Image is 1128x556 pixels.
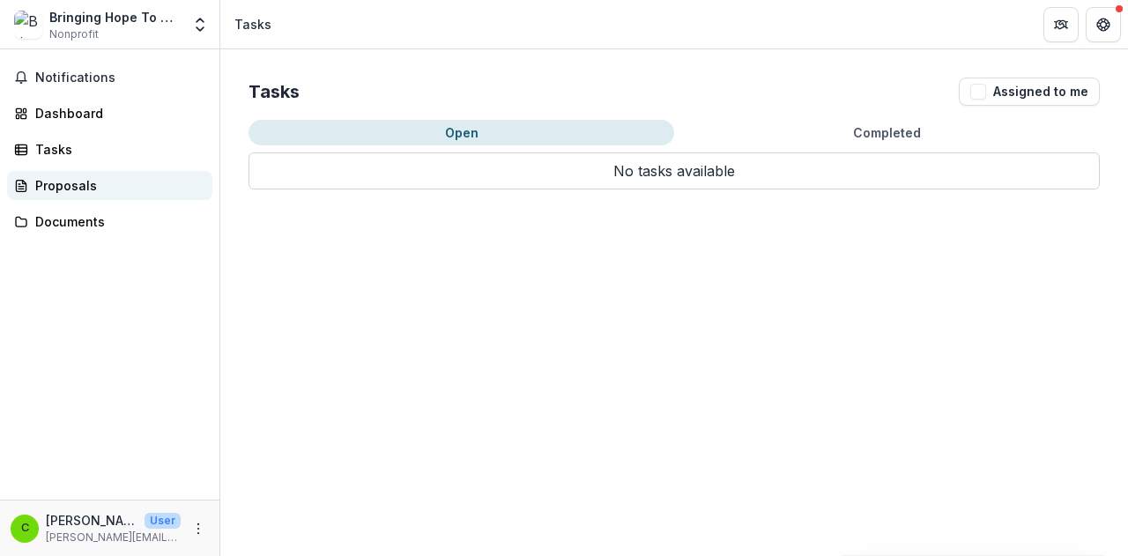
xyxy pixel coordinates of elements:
[35,212,198,231] div: Documents
[35,70,205,85] span: Notifications
[249,120,674,145] button: Open
[249,152,1100,189] p: No tasks available
[14,11,42,39] img: Bringing Hope To The Family USA
[46,530,181,545] p: [PERSON_NAME][EMAIL_ADDRESS][DOMAIN_NAME]
[7,99,212,128] a: Dashboard
[35,104,198,122] div: Dashboard
[227,11,278,37] nav: breadcrumb
[49,8,181,26] div: Bringing Hope To The Family USA
[249,81,300,102] h2: Tasks
[1086,7,1121,42] button: Get Help
[46,511,137,530] p: [PERSON_NAME][EMAIL_ADDRESS][DOMAIN_NAME]
[35,140,198,159] div: Tasks
[7,135,212,164] a: Tasks
[21,523,29,534] div: christine@bringinghopeusa.org
[234,15,271,33] div: Tasks
[49,26,99,42] span: Nonprofit
[188,7,212,42] button: Open entity switcher
[959,78,1100,106] button: Assigned to me
[7,207,212,236] a: Documents
[7,63,212,92] button: Notifications
[674,120,1100,145] button: Completed
[35,176,198,195] div: Proposals
[145,513,181,529] p: User
[7,171,212,200] a: Proposals
[1043,7,1079,42] button: Partners
[188,518,209,539] button: More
